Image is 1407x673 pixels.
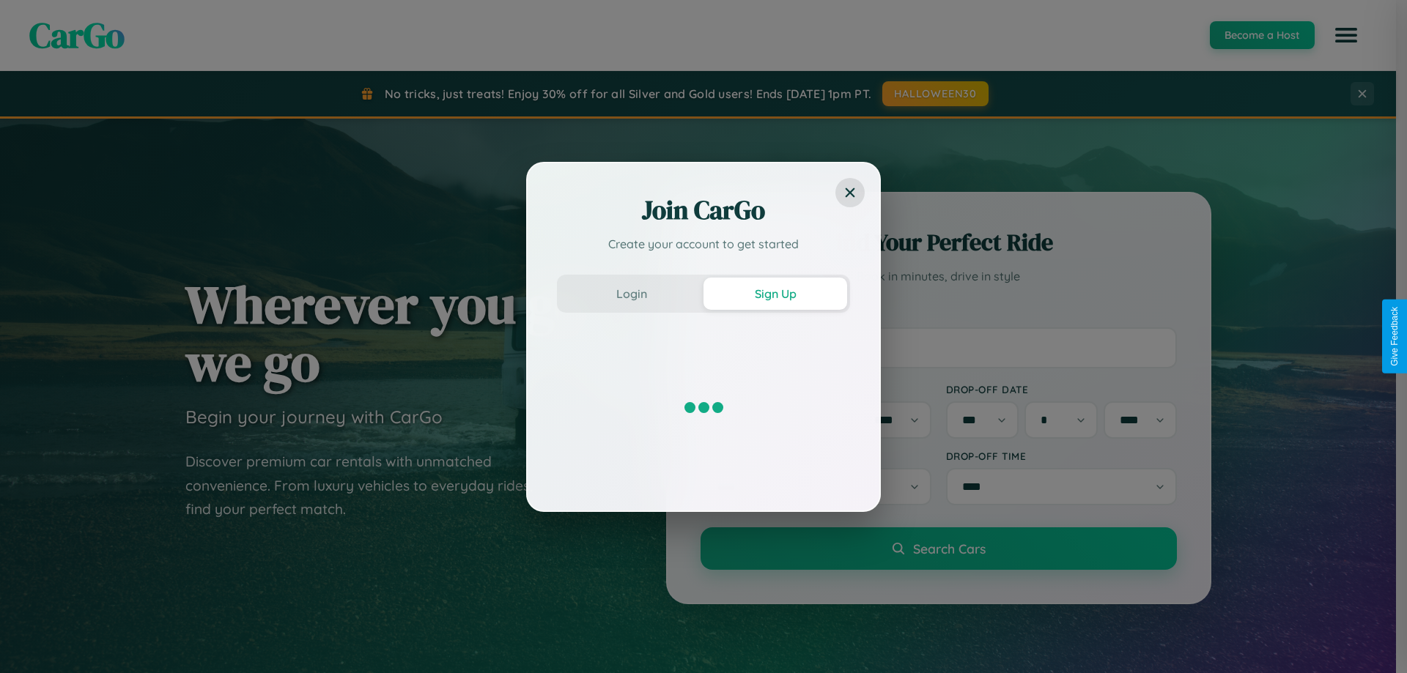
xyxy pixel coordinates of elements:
h2: Join CarGo [557,193,850,228]
p: Create your account to get started [557,235,850,253]
button: Login [560,278,703,310]
iframe: Intercom live chat [15,623,50,658]
div: Give Feedback [1389,307,1400,366]
button: Sign Up [703,278,847,310]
